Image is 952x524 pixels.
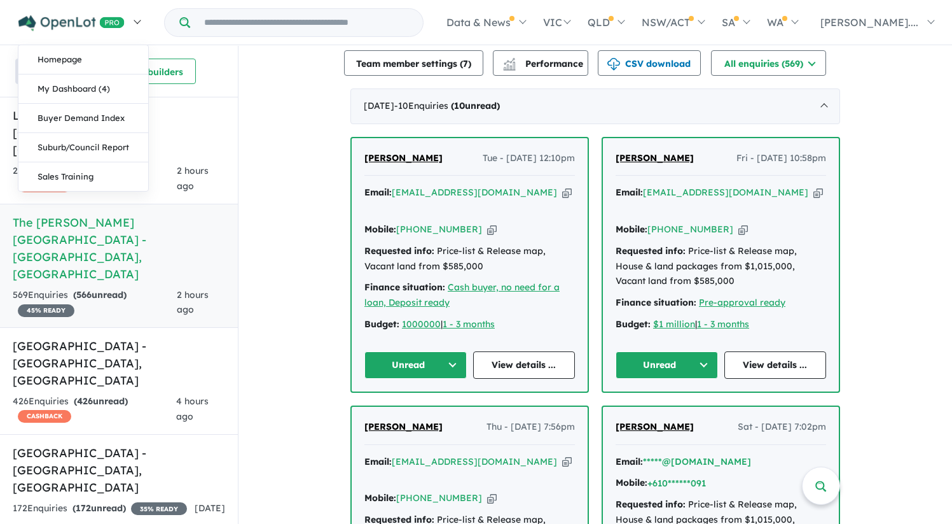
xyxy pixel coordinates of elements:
[711,50,826,76] button: All enquiries (569)
[616,151,694,166] a: [PERSON_NAME]
[364,152,443,164] span: [PERSON_NAME]
[77,395,93,407] span: 426
[616,477,647,488] strong: Mobile:
[72,502,126,514] strong: ( unread)
[396,492,482,504] a: [PHONE_NUMBER]
[643,187,808,198] a: [EMAIL_ADDRESS][DOMAIN_NAME]
[616,152,694,164] span: [PERSON_NAME]
[364,421,443,432] span: [PERSON_NAME]
[616,244,826,289] div: Price-list & Release map, House & land packages from $1,015,000, Vacant land from $585,000
[616,351,718,379] button: Unread
[177,165,209,192] span: 2 hours ago
[402,318,441,330] a: 1000000
[13,337,225,389] h5: [GEOGRAPHIC_DATA] - [GEOGRAPHIC_DATA] , [GEOGRAPHIC_DATA]
[18,104,148,133] a: Buyer Demand Index
[364,351,467,379] button: Unread
[18,410,71,423] span: CASHBACK
[364,281,445,293] strong: Finance situation:
[454,100,465,111] span: 10
[18,304,74,317] span: 45 % READY
[616,421,694,432] span: [PERSON_NAME]
[653,318,695,330] a: $1 million
[396,223,482,235] a: [PHONE_NUMBER]
[13,214,225,283] h5: The [PERSON_NAME][GEOGRAPHIC_DATA] - [GEOGRAPHIC_DATA] , [GEOGRAPHIC_DATA]
[562,455,572,469] button: Copy
[647,223,733,235] a: [PHONE_NUMBER]
[697,318,749,330] a: 1 - 3 months
[394,100,500,111] span: - 10 Enquir ies
[176,395,209,422] span: 4 hours ago
[616,456,643,467] strong: Email:
[503,62,516,70] img: bar-chart.svg
[13,288,177,318] div: 569 Enquir ies
[344,50,483,76] button: Team member settings (7)
[473,351,576,379] a: View details ...
[813,186,823,199] button: Copy
[364,492,396,504] strong: Mobile:
[193,9,420,36] input: Try estate name, suburb, builder or developer
[562,186,572,199] button: Copy
[504,58,515,65] img: line-chart.svg
[487,492,497,505] button: Copy
[616,318,651,330] strong: Budget:
[483,151,575,166] span: Tue - [DATE] 12:10pm
[364,223,396,235] strong: Mobile:
[493,50,588,76] button: Performance
[364,244,575,274] div: Price-list & Release map, Vacant land from $585,000
[724,351,827,379] a: View details ...
[13,501,187,516] div: 172 Enquir ies
[736,151,826,166] span: Fri - [DATE] 10:58pm
[18,74,148,104] a: My Dashboard (4)
[598,50,701,76] button: CSV download
[74,395,128,407] strong: ( unread)
[820,16,918,29] span: [PERSON_NAME]....
[13,394,176,425] div: 426 Enquir ies
[505,58,583,69] span: Performance
[463,58,468,69] span: 7
[699,297,785,308] a: Pre-approval ready
[738,223,748,236] button: Copy
[18,133,148,162] a: Suburb/Council Report
[350,89,840,124] div: [DATE]
[76,502,91,514] span: 172
[364,187,392,198] strong: Email:
[177,289,209,316] span: 2 hours ago
[738,420,826,435] span: Sat - [DATE] 7:02pm
[616,187,643,198] strong: Email:
[76,289,92,301] span: 566
[616,245,686,257] strong: Requested info:
[616,223,647,235] strong: Mobile:
[364,281,560,308] a: Cash buyer, no need for a loan, Deposit ready
[364,317,575,332] div: |
[392,456,557,467] a: [EMAIL_ADDRESS][DOMAIN_NAME]
[195,502,225,514] span: [DATE]
[616,499,686,510] strong: Requested info:
[13,107,225,159] h5: Le Vista Estate - [GEOGRAPHIC_DATA] , [GEOGRAPHIC_DATA]
[13,444,225,496] h5: [GEOGRAPHIC_DATA] - [GEOGRAPHIC_DATA] , [GEOGRAPHIC_DATA]
[364,456,392,467] strong: Email:
[486,420,575,435] span: Thu - [DATE] 7:56pm
[18,162,148,191] a: Sales Training
[18,45,148,74] a: Homepage
[364,318,399,330] strong: Budget:
[392,187,557,198] a: [EMAIL_ADDRESS][DOMAIN_NAME]
[13,164,177,194] div: 284 Enquir ies
[131,502,187,515] span: 35 % READY
[616,297,696,308] strong: Finance situation:
[364,245,434,257] strong: Requested info:
[73,289,127,301] strong: ( unread)
[607,58,620,71] img: download icon
[364,151,443,166] a: [PERSON_NAME]
[616,317,826,332] div: |
[364,420,443,435] a: [PERSON_NAME]
[451,100,500,111] strong: ( unread)
[18,15,125,31] img: Openlot PRO Logo White
[487,223,497,236] button: Copy
[443,318,495,330] a: 1 - 3 months
[616,420,694,435] a: [PERSON_NAME]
